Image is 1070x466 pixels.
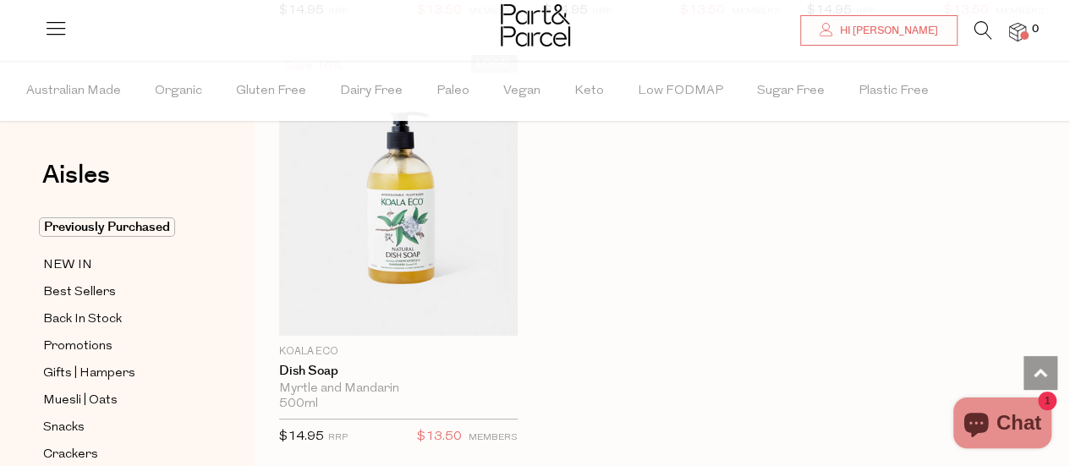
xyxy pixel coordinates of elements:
span: Low FODMAP [638,62,723,121]
span: 0 [1028,22,1043,37]
span: Previously Purchased [39,217,175,237]
a: Dish Soap [279,364,518,379]
a: Best Sellers [43,282,197,303]
a: 0 [1009,23,1026,41]
span: Hi [PERSON_NAME] [836,24,938,38]
span: Aisles [42,156,110,194]
img: Dish Soap [279,55,518,336]
span: Gifts | Hampers [43,364,135,384]
span: $14.95 [279,430,324,443]
span: $13.50 [417,426,462,448]
span: Paleo [436,62,469,121]
span: Snacks [43,418,85,438]
span: Plastic Free [859,62,929,121]
p: Koala Eco [279,344,518,359]
small: MEMBERS [469,433,518,442]
a: Aisles [42,162,110,205]
span: Back In Stock [43,310,122,330]
a: Back In Stock [43,309,197,330]
a: NEW IN [43,255,197,276]
a: Snacks [43,417,197,438]
span: Vegan [503,62,540,121]
span: 500ml [279,397,318,412]
small: RRP [328,433,348,442]
span: Sugar Free [757,62,825,121]
span: Gluten Free [236,62,306,121]
a: Crackers [43,444,197,465]
span: Organic [155,62,202,121]
div: Myrtle and Mandarin [279,381,518,397]
span: Best Sellers [43,282,116,303]
span: Crackers [43,445,98,465]
span: Australian Made [26,62,121,121]
a: Muesli | Oats [43,390,197,411]
span: Promotions [43,337,112,357]
span: Dairy Free [340,62,403,121]
a: Previously Purchased [43,217,197,238]
span: Keto [574,62,604,121]
a: Hi [PERSON_NAME] [800,15,958,46]
img: Part&Parcel [501,4,570,47]
span: Muesli | Oats [43,391,118,411]
a: Gifts | Hampers [43,363,197,384]
span: NEW IN [43,255,92,276]
a: Promotions [43,336,197,357]
inbox-online-store-chat: Shopify online store chat [948,397,1056,452]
